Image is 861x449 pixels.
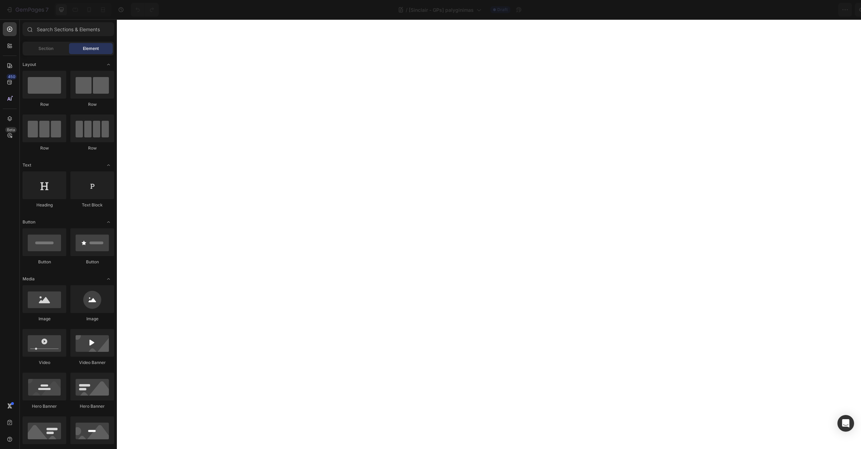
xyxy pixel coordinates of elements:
[70,202,114,208] div: Text Block
[103,160,114,171] span: Toggle open
[70,403,114,409] div: Hero Banner
[23,101,66,108] div: Row
[103,59,114,70] span: Toggle open
[23,276,35,282] span: Media
[795,7,807,13] span: Save
[23,162,31,168] span: Text
[7,74,17,79] div: 450
[23,316,66,322] div: Image
[38,45,53,52] span: Section
[117,19,861,449] iframe: Design area
[70,316,114,322] div: Image
[837,415,854,432] div: Open Intercom Messenger
[23,145,66,151] div: Row
[103,217,114,228] span: Toggle open
[23,219,35,225] span: Button
[815,3,844,17] button: Publish
[821,6,838,14] div: Publish
[23,259,66,265] div: Button
[406,6,407,14] span: /
[23,359,66,366] div: Video
[70,101,114,108] div: Row
[5,127,17,133] div: Beta
[23,61,36,68] span: Layout
[83,45,99,52] span: Element
[131,3,159,17] div: Undo/Redo
[23,403,66,409] div: Hero Banner
[497,7,508,13] span: Draft
[70,145,114,151] div: Row
[3,3,52,17] button: 7
[70,259,114,265] div: Button
[23,202,66,208] div: Heading
[70,359,114,366] div: Video Banner
[23,22,114,36] input: Search Sections & Elements
[789,3,812,17] button: Save
[45,6,49,14] p: 7
[103,273,114,285] span: Toggle open
[409,6,474,14] span: [Sinclair - GPs] palyginimas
